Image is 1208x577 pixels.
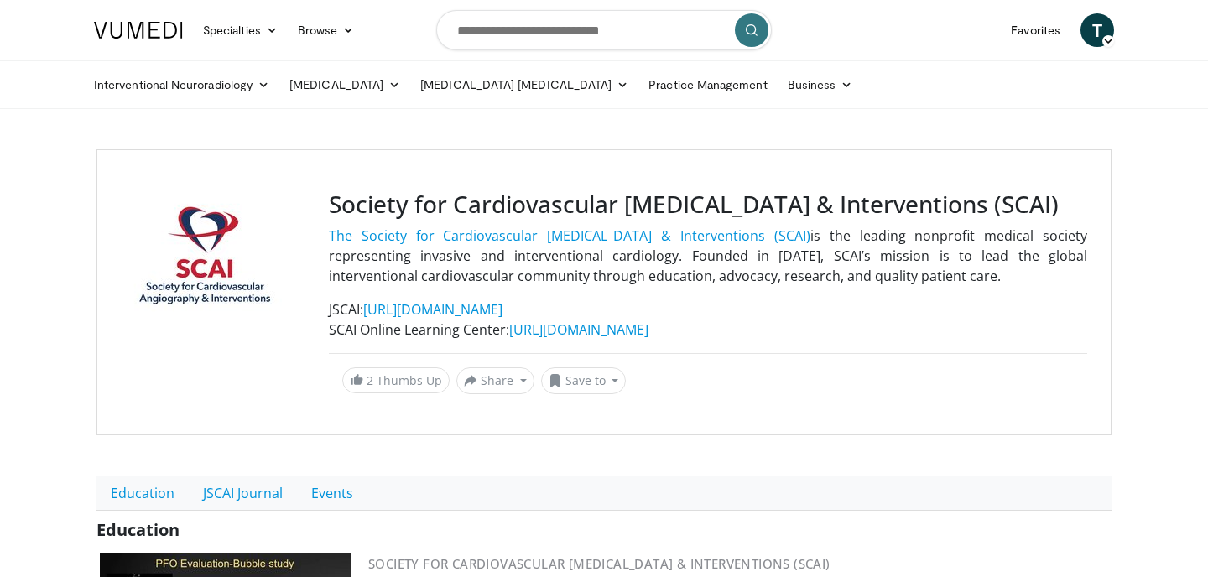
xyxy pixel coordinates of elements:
img: VuMedi Logo [94,22,183,39]
a: Specialties [193,13,288,47]
a: Interventional Neuroradiology [84,68,279,101]
span: 2 [367,372,373,388]
a: Education [96,476,189,511]
a: Practice Management [638,68,777,101]
a: The Society for Cardiovascular [MEDICAL_DATA] & Interventions (SCAI) [329,226,810,245]
a: JSCAI Journal [189,476,297,511]
a: [URL][DOMAIN_NAME] [509,320,648,339]
a: Society for Cardiovascular [MEDICAL_DATA] & Interventions (SCAI) [368,555,830,572]
a: Business [778,68,863,101]
button: Share [456,367,534,394]
p: JSCAI: SCAI Online Learning Center: [329,299,1087,340]
a: 2 Thumbs Up [342,367,450,393]
a: [MEDICAL_DATA] [279,68,410,101]
a: [URL][DOMAIN_NAME] [363,300,502,319]
a: Browse [288,13,365,47]
button: Save to [541,367,627,394]
h3: Society for Cardiovascular [MEDICAL_DATA] & Interventions (SCAI) [329,190,1087,219]
a: Favorites [1001,13,1070,47]
input: Search topics, interventions [436,10,772,50]
span: Education [96,518,180,541]
a: Events [297,476,367,511]
a: [MEDICAL_DATA] [MEDICAL_DATA] [410,68,638,101]
p: is the leading nonprofit medical society representing invasive and interventional cardiology. Fou... [329,226,1087,286]
a: T [1080,13,1114,47]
